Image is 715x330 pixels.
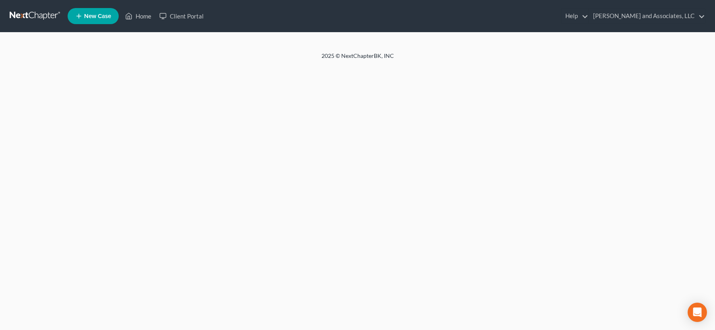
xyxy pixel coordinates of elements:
new-legal-case-button: New Case [68,8,119,24]
div: Open Intercom Messenger [688,303,707,322]
a: Client Portal [155,9,208,23]
a: Help [561,9,588,23]
div: 2025 © NextChapterBK, INC [128,52,587,66]
a: [PERSON_NAME] and Associates, LLC [589,9,705,23]
a: Home [121,9,155,23]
